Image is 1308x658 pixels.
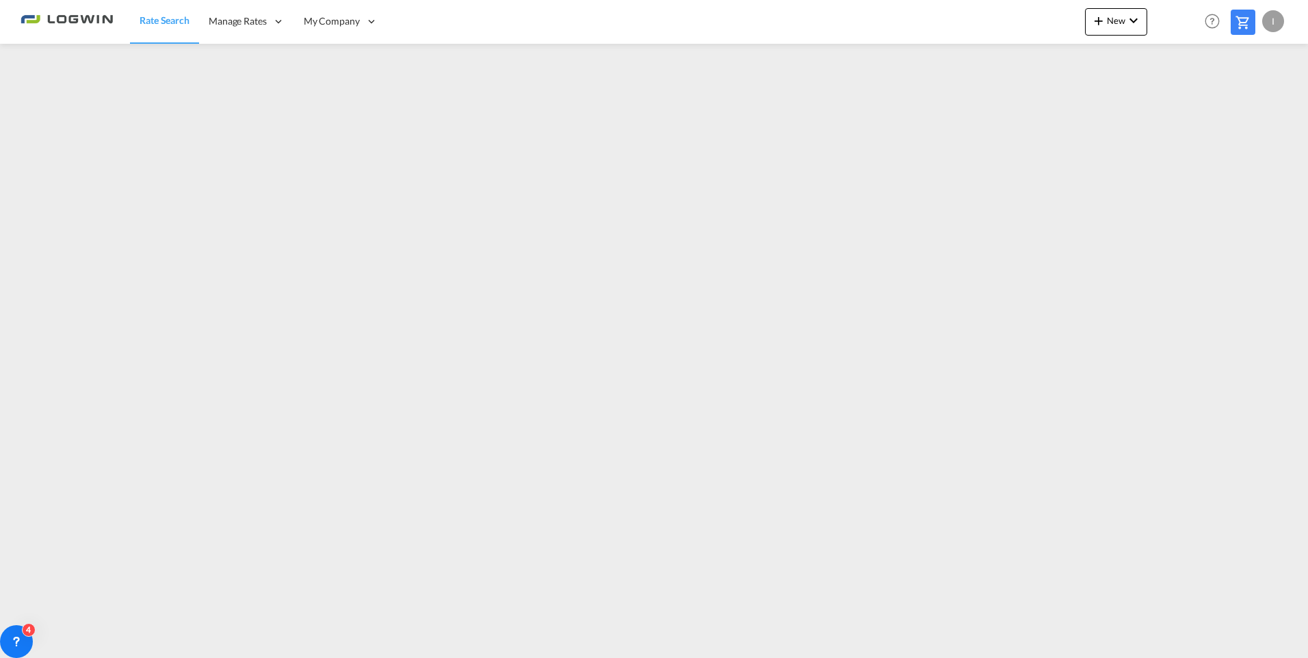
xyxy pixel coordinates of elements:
[21,6,113,37] img: 2761ae10d95411efa20a1f5e0282d2d7.png
[1085,8,1147,36] button: icon-plus 400-fgNewicon-chevron-down
[1262,10,1284,32] div: I
[209,14,267,28] span: Manage Rates
[1090,15,1142,26] span: New
[1090,12,1107,29] md-icon: icon-plus 400-fg
[304,14,360,28] span: My Company
[1125,12,1142,29] md-icon: icon-chevron-down
[140,14,189,26] span: Rate Search
[1201,10,1224,33] span: Help
[1201,10,1231,34] div: Help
